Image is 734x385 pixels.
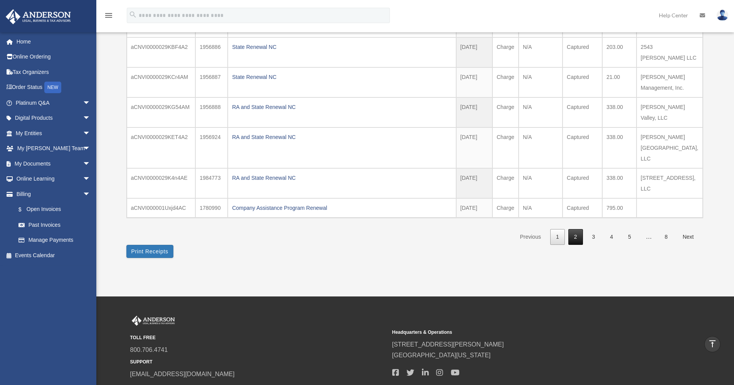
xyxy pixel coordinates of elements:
[11,217,98,233] a: Past Invoices
[44,82,61,93] div: NEW
[195,37,228,67] td: 1956886
[5,64,102,80] a: Tax Organizers
[717,10,728,21] img: User Pic
[5,156,102,171] a: My Documentsarrow_drop_down
[126,245,173,258] button: Print Receipts
[3,9,73,24] img: Anderson Advisors Platinum Portal
[602,127,637,168] td: 338.00
[492,67,519,97] td: Charge
[492,37,519,67] td: Charge
[563,168,602,198] td: Captured
[456,127,492,168] td: [DATE]
[104,11,113,20] i: menu
[519,97,563,127] td: N/A
[127,97,196,127] td: aCNVI0000029KG54AM
[637,67,703,97] td: [PERSON_NAME] Management, Inc.
[563,97,602,127] td: Captured
[5,34,102,49] a: Home
[456,67,492,97] td: [DATE]
[519,127,563,168] td: N/A
[5,171,102,187] a: Online Learningarrow_drop_down
[704,336,721,352] a: vertical_align_top
[130,316,176,326] img: Anderson Advisors Platinum Portal
[563,198,602,218] td: Captured
[637,37,703,67] td: 2543 [PERSON_NAME] LLC
[392,352,491,358] a: [GEOGRAPHIC_DATA][US_STATE]
[195,67,228,97] td: 1956887
[127,168,196,198] td: aCNVI0000029K4n4AE
[519,67,563,97] td: N/A
[492,97,519,127] td: Charge
[5,126,102,141] a: My Entitiesarrow_drop_down
[637,127,703,168] td: [PERSON_NAME][GEOGRAPHIC_DATA], LLC
[563,67,602,97] td: Captured
[127,127,196,168] td: aCNVI0000029KET4A2
[708,339,717,348] i: vertical_align_top
[637,97,703,127] td: [PERSON_NAME] Valley, LLC
[232,102,452,112] div: RA and State Renewal NC
[127,37,196,67] td: aCNVI0000029KBF4A2
[492,127,519,168] td: Charge
[232,72,452,82] div: State Renewal NC
[456,198,492,218] td: [DATE]
[456,168,492,198] td: [DATE]
[602,198,637,218] td: 795.00
[456,97,492,127] td: [DATE]
[232,172,452,183] div: RA and State Renewal NC
[392,328,649,336] small: Headquarters & Operations
[550,229,565,245] a: 1
[637,168,703,198] td: [STREET_ADDRESS], LLC
[130,358,387,366] small: SUPPORT
[83,156,98,172] span: arrow_drop_down
[5,248,102,263] a: Events Calendar
[83,110,98,126] span: arrow_drop_down
[602,37,637,67] td: 203.00
[127,198,196,218] td: aCNVI000001Uxjd4AC
[5,186,102,202] a: Billingarrow_drop_down
[83,126,98,141] span: arrow_drop_down
[83,186,98,202] span: arrow_drop_down
[104,13,113,20] a: menu
[519,37,563,67] td: N/A
[23,205,27,214] span: $
[83,95,98,111] span: arrow_drop_down
[129,10,137,19] i: search
[232,42,452,52] div: State Renewal NC
[195,127,228,168] td: 1956924
[195,168,228,198] td: 1984773
[83,141,98,157] span: arrow_drop_down
[5,141,102,156] a: My [PERSON_NAME] Teamarrow_drop_down
[602,97,637,127] td: 338.00
[11,233,102,248] a: Manage Payments
[622,229,637,245] a: 5
[604,229,619,245] a: 4
[11,202,102,218] a: $Open Invoices
[602,67,637,97] td: 21.00
[659,229,674,245] a: 8
[195,97,228,127] td: 1956888
[130,371,235,377] a: [EMAIL_ADDRESS][DOMAIN_NAME]
[130,334,387,342] small: TOLL FREE
[519,168,563,198] td: N/A
[5,95,102,110] a: Platinum Q&Aarrow_drop_down
[677,229,700,245] a: Next
[586,229,601,245] a: 3
[640,233,658,240] span: …
[5,49,102,65] a: Online Ordering
[563,37,602,67] td: Captured
[5,110,102,126] a: Digital Productsarrow_drop_down
[492,168,519,198] td: Charge
[5,80,102,95] a: Order StatusNEW
[563,127,602,168] td: Captured
[602,168,637,198] td: 338.00
[568,229,583,245] a: 2
[456,37,492,67] td: [DATE]
[130,346,168,353] a: 800.706.4741
[195,198,228,218] td: 1780990
[127,67,196,97] td: aCNVI0000029KCr4AM
[492,198,519,218] td: Charge
[232,132,452,142] div: RA and State Renewal NC
[514,229,546,245] a: Previous
[232,203,452,213] div: Company Assistance Program Renewal
[83,171,98,187] span: arrow_drop_down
